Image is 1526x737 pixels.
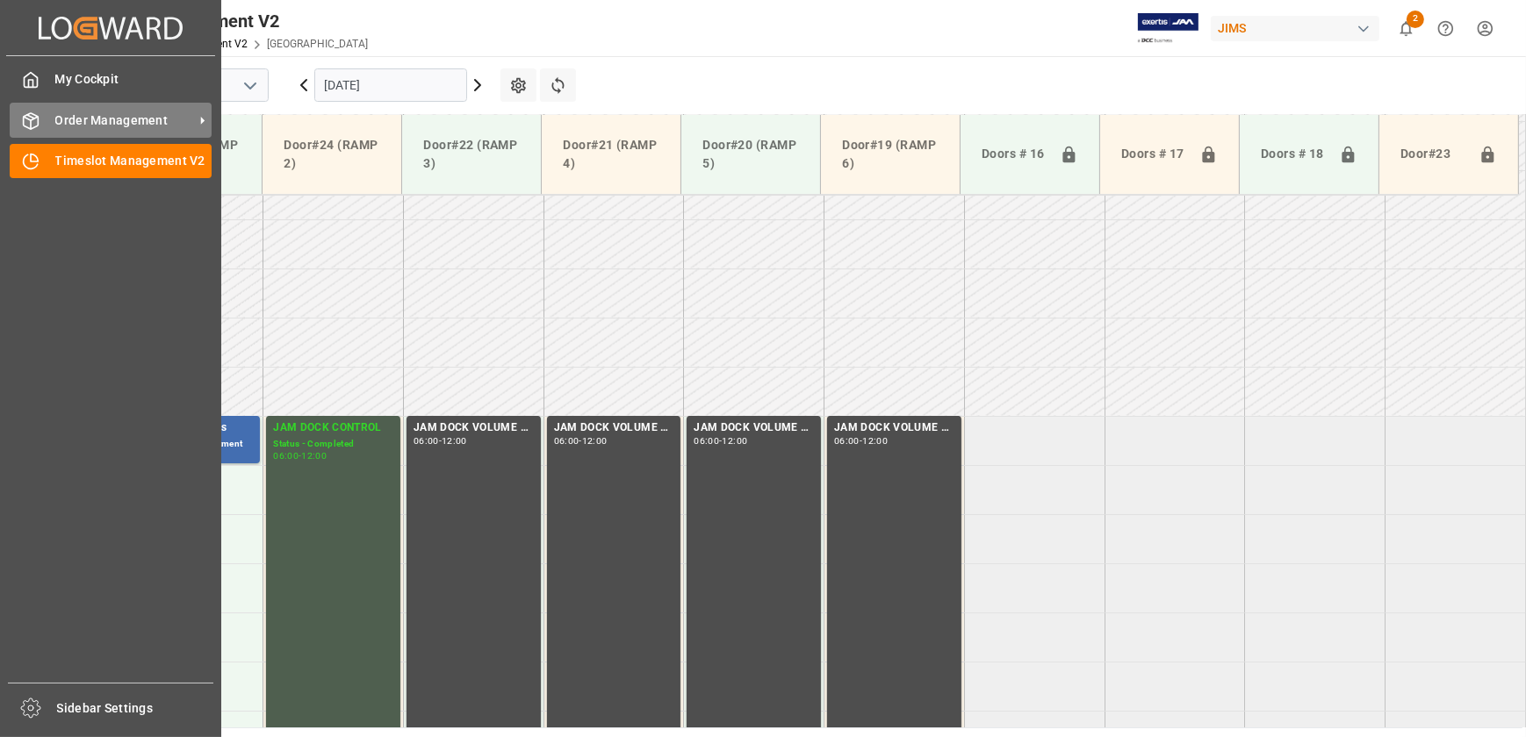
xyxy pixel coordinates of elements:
[860,437,862,445] div: -
[1114,138,1192,171] div: Doors # 17
[1254,138,1332,171] div: Doors # 18
[1211,11,1386,45] button: JIMS
[1211,16,1379,41] div: JIMS
[582,437,608,445] div: 12:00
[314,68,467,102] input: DD.MM.YYYY
[299,452,301,460] div: -
[554,419,674,437] div: JAM DOCK VOLUME CONTROL
[975,138,1053,171] div: Doors # 16
[1393,138,1472,171] div: Door#23
[273,437,393,452] div: Status - Completed
[1138,13,1198,44] img: Exertis%20JAM%20-%20Email%20Logo.jpg_1722504956.jpg
[862,437,888,445] div: 12:00
[277,129,387,180] div: Door#24 (RAMP 2)
[579,437,581,445] div: -
[76,8,368,34] div: Timeslot Management V2
[10,62,212,97] a: My Cockpit
[414,419,534,437] div: JAM DOCK VOLUME CONTROL
[694,419,814,437] div: JAM DOCK VOLUME CONTROL
[556,129,666,180] div: Door#21 (RAMP 4)
[1386,9,1426,48] button: show 2 new notifications
[1407,11,1424,28] span: 2
[694,437,719,445] div: 06:00
[55,111,194,130] span: Order Management
[439,437,442,445] div: -
[414,437,439,445] div: 06:00
[554,437,579,445] div: 06:00
[723,437,748,445] div: 12:00
[834,437,860,445] div: 06:00
[273,419,393,437] div: JAM DOCK CONTROL
[835,129,946,180] div: Door#19 (RAMP 6)
[10,144,212,178] a: Timeslot Management V2
[834,419,954,437] div: JAM DOCK VOLUME CONTROL
[695,129,806,180] div: Door#20 (RAMP 5)
[236,72,263,99] button: open menu
[55,152,212,170] span: Timeslot Management V2
[719,437,722,445] div: -
[416,129,527,180] div: Door#22 (RAMP 3)
[301,452,327,460] div: 12:00
[273,452,299,460] div: 06:00
[442,437,467,445] div: 12:00
[1426,9,1465,48] button: Help Center
[57,699,214,718] span: Sidebar Settings
[55,70,212,89] span: My Cockpit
